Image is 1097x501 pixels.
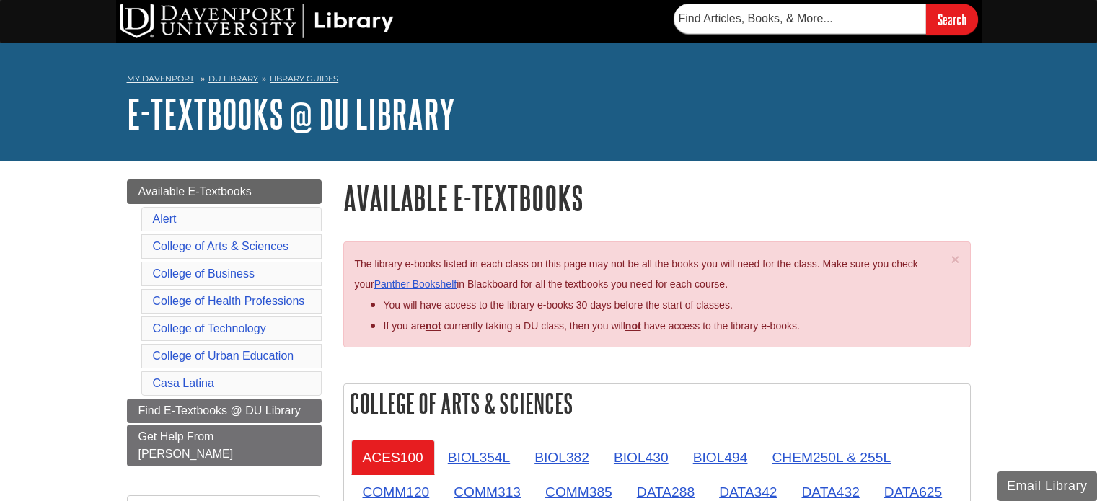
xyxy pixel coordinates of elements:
button: Email Library [997,471,1097,501]
a: ACES100 [351,440,435,475]
a: Find E-Textbooks @ DU Library [127,399,322,423]
a: Available E-Textbooks [127,179,322,204]
a: College of Business [153,267,255,280]
button: Close [951,252,959,267]
span: The library e-books listed in each class on this page may not be all the books you will need for ... [355,258,918,291]
span: You will have access to the library e-books 30 days before the start of classes. [384,299,733,311]
a: College of Arts & Sciences [153,240,289,252]
a: Panther Bookshelf [374,278,457,290]
img: DU Library [120,4,394,38]
a: Get Help From [PERSON_NAME] [127,425,322,466]
a: College of Health Professions [153,295,305,307]
a: BIOL382 [523,440,601,475]
span: Available E-Textbooks [138,185,252,198]
span: Find E-Textbooks @ DU Library [138,404,301,417]
span: Get Help From [PERSON_NAME] [138,430,234,460]
u: not [625,320,641,332]
a: BIOL354L [436,440,521,475]
strong: not [426,320,441,332]
input: Find Articles, Books, & More... [674,4,926,34]
a: College of Technology [153,322,266,334]
a: My Davenport [127,73,194,85]
h2: College of Arts & Sciences [344,384,970,422]
form: Searches DU Library's articles, books, and more [674,4,978,35]
a: Casa Latina [153,377,214,389]
a: DU Library [208,74,258,84]
a: College of Urban Education [153,350,294,362]
nav: breadcrumb [127,69,971,92]
a: Library Guides [270,74,338,84]
a: CHEM250L & 255L [760,440,902,475]
span: × [951,251,959,267]
a: Alert [153,213,177,225]
span: If you are currently taking a DU class, then you will have access to the library e-books. [384,320,800,332]
a: BIOL430 [602,440,680,475]
h1: Available E-Textbooks [343,179,971,216]
a: E-Textbooks @ DU Library [127,92,455,136]
input: Search [926,4,978,35]
a: BIOL494 [682,440,759,475]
